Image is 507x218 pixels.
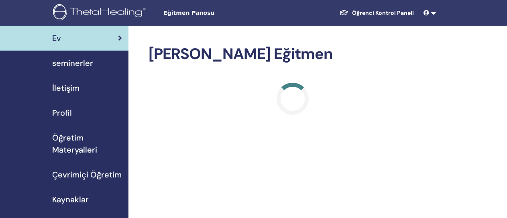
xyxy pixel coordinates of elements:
span: Profil [52,107,72,119]
span: İletişim [52,82,79,94]
span: Çevrimiçi Öğretim [52,169,122,181]
a: Öğrenci Kontrol Paneli [333,6,420,20]
span: seminerler [52,57,93,69]
span: Öğretim Materyalleri [52,132,122,156]
span: Ev [52,32,61,44]
img: logo.png [53,4,149,22]
span: Kaynaklar [52,194,89,206]
h2: [PERSON_NAME] Eğitmen [149,45,436,63]
img: graduation-cap-white.svg [339,9,349,16]
span: Eğitmen Panosu [163,9,284,17]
